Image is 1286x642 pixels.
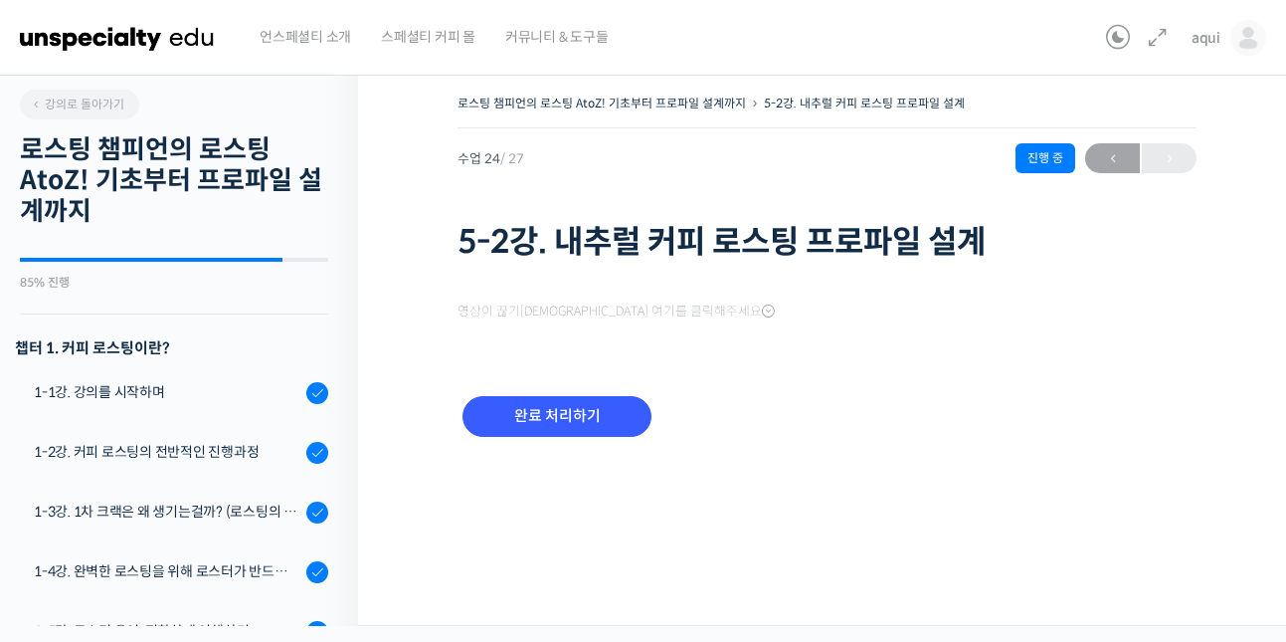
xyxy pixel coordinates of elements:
[1015,143,1075,173] div: 진행 중
[34,560,300,582] div: 1-4강. 완벽한 로스팅을 위해 로스터가 반드시 갖춰야 할 것 (로스팅 목표 설정하기)
[462,396,651,437] input: 완료 처리하기
[20,134,328,228] h2: 로스팅 챔피언의 로스팅 AtoZ! 기초부터 프로파일 설계까지
[20,90,139,119] a: 강의로 돌아가기
[458,152,524,165] span: 수업 24
[458,223,1196,261] h1: 5-2강. 내추럴 커피 로스팅 프로파일 설계
[20,277,328,289] div: 85% 진행
[1085,143,1140,173] a: ←이전
[34,441,300,463] div: 1-2강. 커피 로스팅의 전반적인 진행과정
[500,150,524,167] span: / 27
[34,501,300,523] div: 1-3강. 1차 크랙은 왜 생기는걸까? (로스팅의 물리적, 화학적 변화)
[1085,145,1140,172] span: ←
[764,96,965,110] a: 5-2강. 내추럴 커피 로스팅 프로파일 설계
[15,334,328,361] h3: 챕터 1. 커피 로스팅이란?
[1192,29,1220,47] span: aqui
[30,97,124,111] span: 강의로 돌아가기
[34,381,300,403] div: 1-1강. 강의를 시작하며
[34,620,300,642] div: 1-5강. 로스팅 용어, 정확하게 이해하기
[458,304,775,320] span: 영상이 끊기[DEMOGRAPHIC_DATA] 여기를 클릭해주세요
[458,96,746,110] a: 로스팅 챔피언의 로스팅 AtoZ! 기초부터 프로파일 설계까지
